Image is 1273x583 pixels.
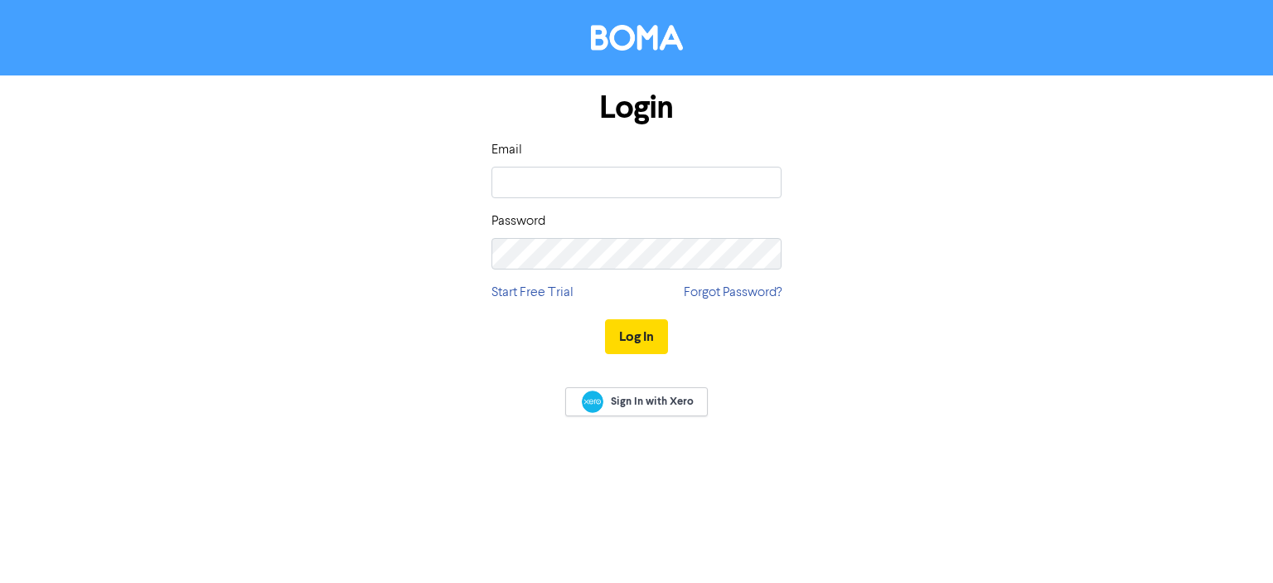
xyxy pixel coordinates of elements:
[591,25,683,51] img: BOMA Logo
[582,391,603,413] img: Xero logo
[491,283,574,303] a: Start Free Trial
[605,319,668,354] button: Log In
[491,89,782,127] h1: Login
[684,283,782,303] a: Forgot Password?
[491,140,522,160] label: Email
[611,394,694,409] span: Sign In with Xero
[491,211,545,231] label: Password
[565,387,708,416] a: Sign In with Xero
[1190,503,1273,583] iframe: Chat Widget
